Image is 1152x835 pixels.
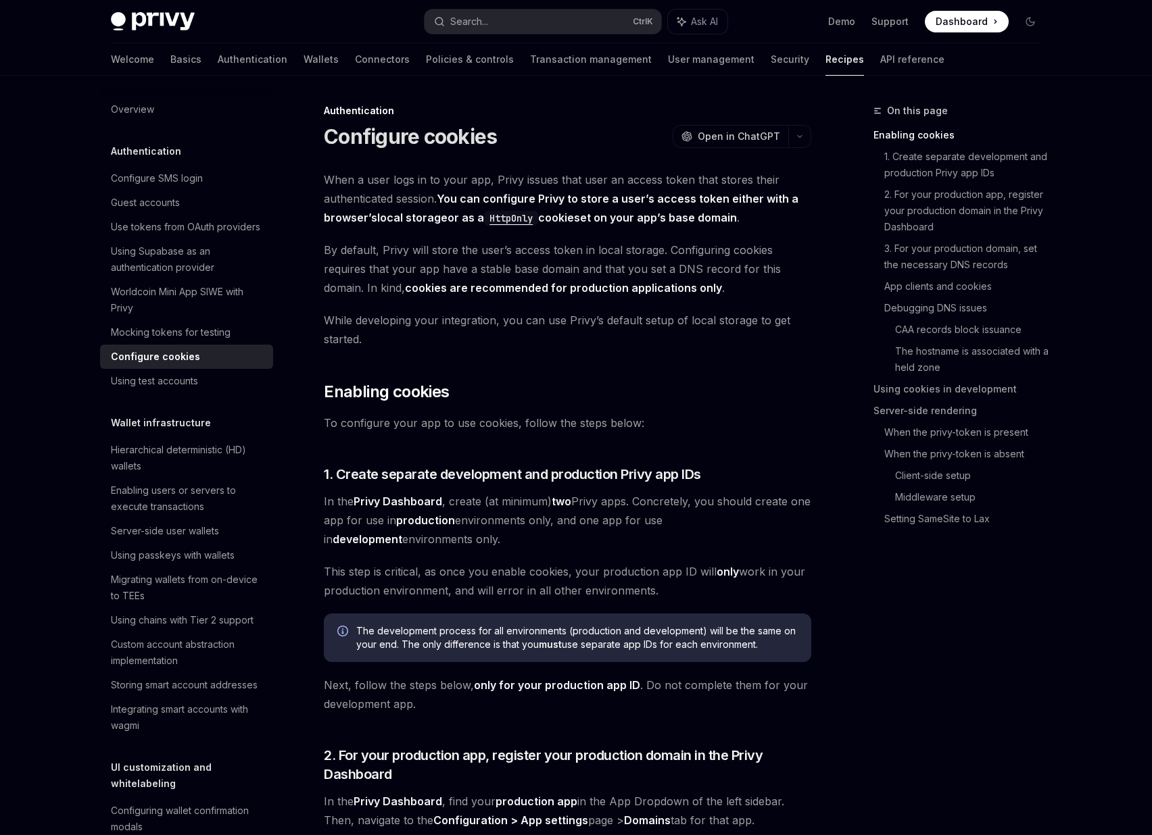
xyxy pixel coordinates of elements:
a: User management [668,43,754,76]
a: Guest accounts [100,191,273,215]
div: Server-side user wallets [111,523,219,539]
div: Using test accounts [111,373,198,389]
a: Server-side user wallets [100,519,273,543]
button: Ask AI [668,9,727,34]
a: The hostname is associated with a held zone [895,340,1052,378]
strong: must [539,638,562,650]
div: Authentication [324,104,811,118]
span: In the , find your in the App Dropdown of the left sidebar. Then, navigate to the page > tab for ... [324,792,811,830]
a: Migrating wallets from on-device to TEEs [100,567,273,608]
a: CAA records block issuance [895,319,1052,340]
a: Configure SMS login [100,166,273,191]
a: Mocking tokens for testing [100,320,273,345]
button: Open in ChatGPT [673,125,788,148]
strong: two [552,495,571,508]
a: Privy Dashboard [354,495,442,509]
a: Welcome [111,43,154,76]
div: Integrating smart accounts with wagmi [111,701,265,734]
span: Ctrl K [633,16,653,27]
strong: cookies are recommended for production applications only [405,281,722,295]
a: Enabling users or servers to execute transactions [100,478,273,519]
a: Middleware setup [895,486,1052,508]
span: Ask AI [691,15,718,28]
strong: Privy Dashboard [354,794,442,808]
h1: Configure cookies [324,124,497,149]
strong: Configuration > App settings [433,813,588,827]
a: Use tokens from OAuth providers [100,215,273,239]
strong: production [396,513,455,527]
div: Enabling users or servers to execute transactions [111,482,265,515]
a: Custom account abstraction implementation [100,632,273,673]
span: By default, Privy will store the user’s access token in local storage. Configuring cookies requir... [324,241,811,297]
a: Server-side rendering [873,400,1052,422]
a: Hierarchical deterministic (HD) wallets [100,438,273,478]
div: Migrating wallets from on-device to TEEs [111,572,265,604]
a: When the privy-token is absent [884,443,1052,465]
img: dark logo [111,12,195,31]
strong: Domains [624,813,671,827]
a: Dashboard [925,11,1009,32]
span: On this page [887,103,948,119]
strong: development [333,532,402,546]
a: Privy Dashboard [354,794,442,809]
h5: UI customization and whitelabeling [111,759,273,792]
a: Demo [828,15,855,28]
a: Basics [170,43,201,76]
div: Using chains with Tier 2 support [111,612,254,628]
a: Client-side setup [895,465,1052,486]
a: Transaction management [530,43,652,76]
code: HttpOnly [484,211,538,226]
a: Storing smart account addresses [100,673,273,697]
div: Worldcoin Mini App SIWE with Privy [111,284,265,316]
a: Worldcoin Mini App SIWE with Privy [100,280,273,320]
div: Overview [111,101,154,118]
div: Using Supabase as an authentication provider [111,243,265,276]
div: Configuring wallet confirmation modals [111,803,265,835]
h5: Wallet infrastructure [111,415,211,431]
a: HttpOnlycookie [484,211,574,224]
span: In the , create (at minimum) Privy apps. Concretely, you should create one app for use in environ... [324,492,811,549]
a: 1. Create separate development and production Privy app IDs [884,146,1052,184]
a: Overview [100,97,273,122]
a: Enabling cookies [873,124,1052,146]
span: Enabling cookies [324,381,449,403]
span: Open in ChatGPT [698,130,780,143]
span: 2. For your production app, register your production domain in the Privy Dashboard [324,746,811,784]
div: Use tokens from OAuth providers [111,219,260,235]
button: Toggle dark mode [1019,11,1041,32]
a: Using passkeys with wallets [100,543,273,567]
svg: Info [337,626,351,639]
a: Authentication [218,43,287,76]
a: App clients and cookies [884,276,1052,297]
a: Recipes [825,43,864,76]
div: Storing smart account addresses [111,677,258,693]
div: Mocking tokens for testing [111,324,231,340]
a: When the privy-token is present [884,422,1052,443]
div: Configure cookies [111,349,200,365]
a: Policies & controls [426,43,514,76]
a: Using cookies in development [873,378,1052,400]
a: Using Supabase as an authentication provider [100,239,273,280]
a: Security [771,43,809,76]
a: API reference [880,43,944,76]
a: Integrating smart accounts with wagmi [100,697,273,738]
a: Using test accounts [100,369,273,393]
span: While developing your integration, you can use Privy’s default setup of local storage to get star... [324,311,811,349]
span: Next, follow the steps below, . Do not complete them for your development app. [324,676,811,713]
a: Support [871,15,909,28]
strong: You can configure Privy to store a user’s access token either with a browser’s or as a set on you... [324,192,798,225]
div: Hierarchical deterministic (HD) wallets [111,442,265,474]
span: This step is critical, as once you enable cookies, your production app ID will work in your produ... [324,562,811,600]
a: 2. For your production app, register your production domain in the Privy Dashboard [884,184,1052,238]
a: Configure cookies [100,345,273,369]
span: The development process for all environments (production and development) will be the same on you... [356,624,798,651]
strong: Privy Dashboard [354,495,442,508]
div: Configure SMS login [111,170,203,186]
div: Using passkeys with wallets [111,547,235,563]
span: To configure your app to use cookies, follow the steps below: [324,413,811,432]
div: Guest accounts [111,195,180,211]
h5: Authentication [111,143,181,159]
span: 1. Create separate development and production Privy app IDs [324,465,701,484]
span: Dashboard [936,15,988,28]
strong: production app [496,794,577,808]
